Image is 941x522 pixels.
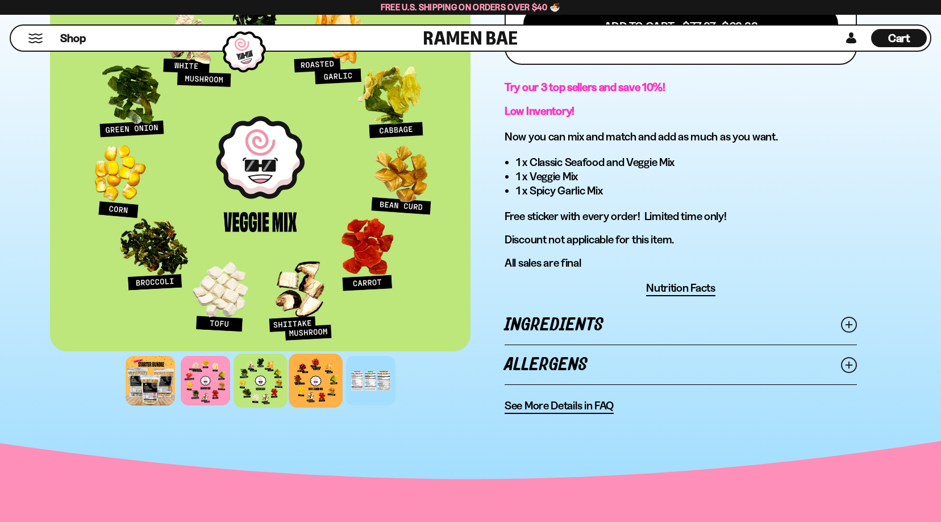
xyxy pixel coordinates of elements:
button: Nutrition Facts [646,281,715,296]
a: See More Details in FAQ [505,399,614,414]
a: Ingredients [505,305,857,345]
p: Free sticker with every order! Limited time only! [505,209,857,223]
button: Mobile Menu Trigger [28,34,43,43]
span: Free U.S. Shipping on Orders over $40 🍜 [381,2,561,13]
li: 1 x Classic Seafood and Veggie Mix [516,155,857,169]
span: Shop [60,31,86,46]
li: 1 x Spicy Garlic Mix [516,184,857,198]
strong: Try our 3 top sellers and save 10%! [505,80,665,94]
a: Shop [60,29,86,47]
div: Cart [871,26,927,51]
span: Discount not applicable for this item. [505,233,674,246]
li: 1 x Veggie Mix [516,169,857,184]
span: See More Details in FAQ [505,399,614,413]
span: Cart [888,31,910,45]
p: All sales are final [505,256,857,270]
strong: Low Inventory! [505,104,574,118]
h3: Now you can mix and match and add as much as you want. [505,130,857,144]
span: Nutrition Facts [646,281,715,295]
a: Allergens [505,345,857,384]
